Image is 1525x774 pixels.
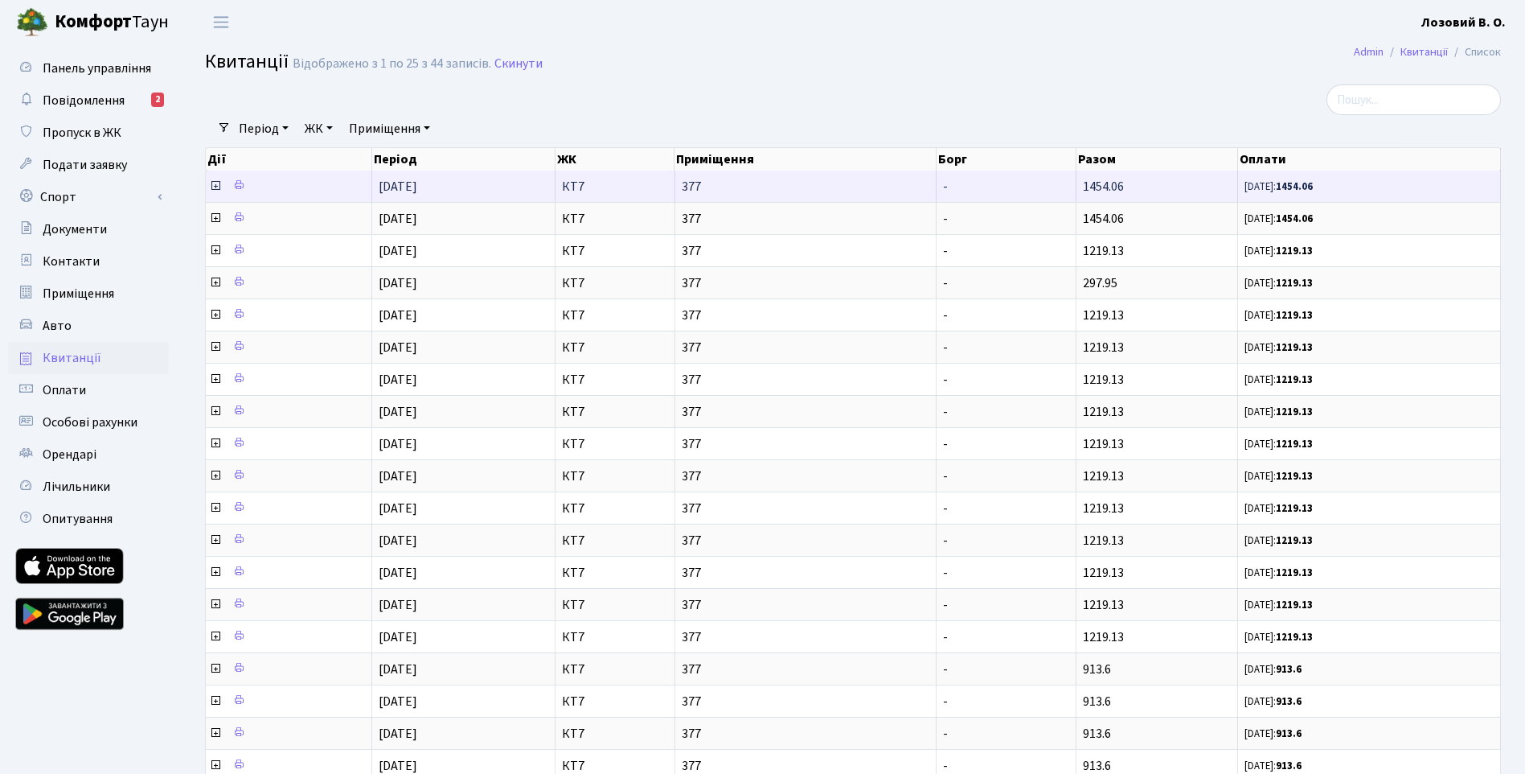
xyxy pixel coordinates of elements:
[1276,501,1313,516] b: 1219.13
[379,725,417,743] span: [DATE]
[1244,373,1313,387] small: [DATE]:
[1421,14,1506,31] b: Лозовий В. О.
[1330,35,1525,69] nav: breadcrumb
[379,210,417,228] span: [DATE]
[1448,43,1501,61] li: Список
[1083,661,1111,678] span: 913.6
[682,212,930,225] span: 377
[1400,43,1448,60] a: Квитанції
[8,310,169,342] a: Авто
[562,245,668,257] span: КТ7
[379,596,417,614] span: [DATE]
[1238,148,1501,171] th: Оплати
[1083,307,1124,324] span: 1219.13
[682,502,930,515] span: 377
[682,631,930,644] span: 377
[1276,598,1313,612] b: 1219.13
[562,309,668,322] span: КТ7
[1244,244,1313,258] small: [DATE]:
[1244,662,1302,677] small: [DATE]:
[1083,564,1124,582] span: 1219.13
[682,727,930,740] span: 377
[682,309,930,322] span: 377
[943,500,948,517] span: -
[1326,84,1501,115] input: Пошук...
[682,277,930,290] span: 377
[1244,469,1313,484] small: [DATE]:
[1244,179,1313,194] small: [DATE]:
[682,341,930,354] span: 377
[562,631,668,644] span: КТ7
[682,406,930,418] span: 377
[379,564,417,582] span: [DATE]
[562,341,668,354] span: КТ7
[943,178,948,196] span: -
[43,478,110,496] span: Лічильники
[1244,598,1313,612] small: [DATE]:
[682,695,930,708] span: 377
[562,502,668,515] span: КТ7
[293,56,491,72] div: Відображено з 1 по 25 з 44 записів.
[8,149,169,181] a: Подати заявку
[943,532,948,550] span: -
[682,663,930,676] span: 377
[1354,43,1384,60] a: Admin
[1083,693,1111,710] span: 913.6
[151,93,164,107] div: 2
[937,148,1076,171] th: Борг
[1244,340,1313,355] small: [DATE]:
[562,438,668,451] span: КТ7
[943,403,948,421] span: -
[943,693,948,710] span: -
[8,52,169,84] a: Панель управління
[201,9,241,35] button: Переключити навігацію
[1276,759,1302,773] b: 913.6
[494,56,543,72] a: Скинути
[943,274,948,292] span: -
[1276,179,1313,194] b: 1454.06
[943,628,948,646] span: -
[206,148,372,171] th: Дії
[342,115,437,142] a: Приміщення
[562,212,668,225] span: КТ7
[1083,532,1124,550] span: 1219.13
[16,6,48,39] img: logo.png
[943,596,948,614] span: -
[562,180,668,193] span: КТ7
[682,566,930,579] span: 377
[43,414,137,431] span: Особові рахунки
[8,117,169,149] a: Пропуск в ЖК
[562,760,668,772] span: КТ7
[1276,630,1313,644] b: 1219.13
[1276,276,1313,290] b: 1219.13
[562,373,668,386] span: КТ7
[55,9,169,36] span: Таун
[379,339,417,356] span: [DATE]
[8,342,169,374] a: Квитанції
[1276,308,1313,323] b: 1219.13
[1244,566,1313,580] small: [DATE]:
[43,156,127,174] span: Подати заявку
[8,213,169,245] a: Документи
[1083,178,1124,196] span: 1454.06
[1083,628,1124,646] span: 1219.13
[8,245,169,278] a: Контакти
[1244,727,1302,741] small: [DATE]:
[1083,435,1124,453] span: 1219.13
[43,253,100,270] span: Контакти
[943,564,948,582] span: -
[1276,405,1313,419] b: 1219.13
[1276,469,1313,484] b: 1219.13
[1244,759,1302,773] small: [DATE]:
[1276,437,1313,451] b: 1219.13
[8,438,169,471] a: Орендарі
[1083,371,1124,389] span: 1219.13
[562,727,668,740] span: КТ7
[682,438,930,451] span: 377
[205,47,289,76] span: Квитанції
[8,471,169,503] a: Лічильники
[943,339,948,356] span: -
[379,661,417,678] span: [DATE]
[1276,727,1302,741] b: 913.6
[562,566,668,579] span: КТ7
